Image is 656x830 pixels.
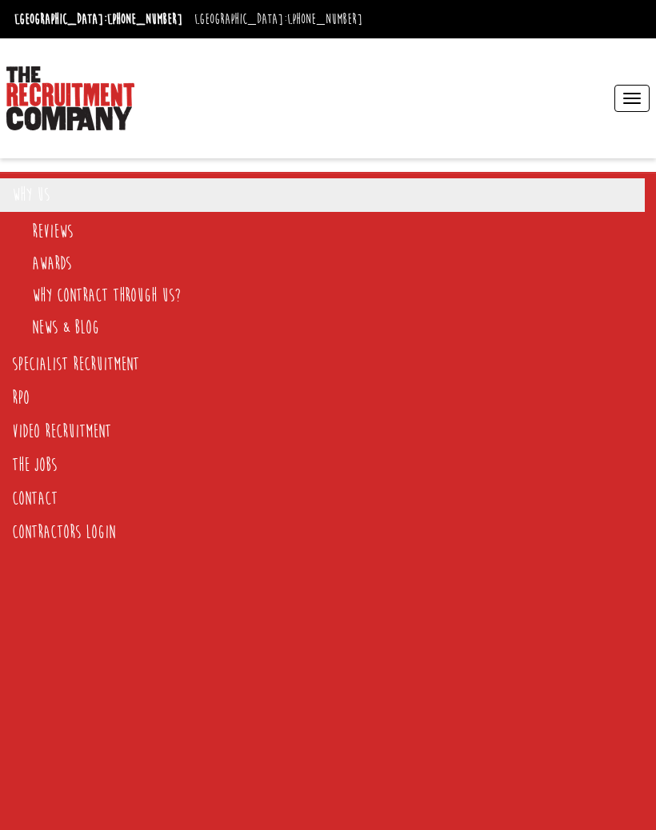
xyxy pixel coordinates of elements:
img: The Recruitment Company [6,66,134,130]
a: Reviews [32,221,73,242]
a: Awards [32,253,71,274]
a: News & Blog [32,317,99,338]
a: [PHONE_NUMBER] [107,10,182,28]
a: [PHONE_NUMBER] [287,10,362,28]
li: [GEOGRAPHIC_DATA]: [10,6,186,32]
a: Why contract through us? [32,285,181,306]
li: [GEOGRAPHIC_DATA]: [190,6,366,32]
